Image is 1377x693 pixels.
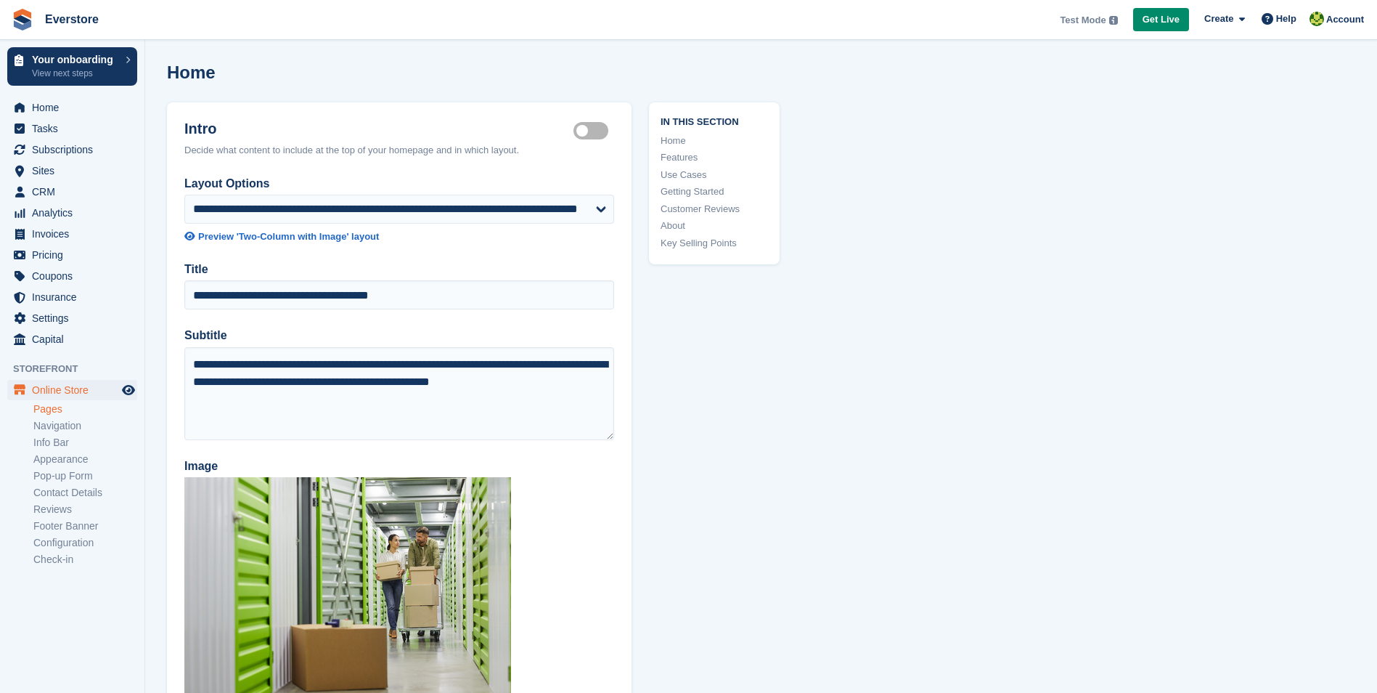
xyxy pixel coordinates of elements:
a: menu [7,380,137,400]
span: Test Mode [1060,13,1106,28]
a: menu [7,266,137,286]
span: Invoices [32,224,119,244]
a: menu [7,182,137,202]
h2: Intro [184,120,573,137]
a: Contact Details [33,486,137,500]
a: menu [7,203,137,223]
a: menu [7,97,137,118]
label: Subtitle [184,327,614,344]
span: Insurance [32,287,119,307]
a: Home [661,134,768,148]
a: Check-in [33,553,137,567]
span: Coupons [32,266,119,286]
a: Preview 'Two-Column with Image' layout [184,230,614,244]
a: Features [661,150,768,165]
span: In this section [661,114,768,128]
h1: Home [167,62,216,82]
label: Layout Options [184,175,614,192]
a: Navigation [33,419,137,433]
a: menu [7,224,137,244]
img: Will Dodgson [1309,12,1324,26]
span: Account [1326,12,1364,27]
img: icon-info-grey-7440780725fd019a000dd9b08b2336e03edf1995a4989e88bcd33f0948082b44.svg [1109,16,1118,25]
a: menu [7,118,137,139]
a: Key Selling Points [661,236,768,251]
div: Preview 'Two-Column with Image' layout [198,230,379,244]
span: Settings [32,308,119,328]
a: menu [7,287,137,307]
a: Customer Reviews [661,202,768,216]
a: About [661,219,768,233]
a: Footer Banner [33,519,137,533]
p: Your onboarding [32,54,118,65]
a: Use Cases [661,168,768,182]
span: Tasks [32,118,119,139]
span: Create [1204,12,1233,26]
a: Preview store [120,381,137,399]
a: Getting Started [661,185,768,199]
a: menu [7,329,137,349]
span: Sites [32,161,119,181]
span: Get Live [1143,12,1180,27]
a: Your onboarding View next steps [7,47,137,86]
p: View next steps [32,67,118,80]
span: CRM [32,182,119,202]
span: Capital [32,329,119,349]
span: Analytics [32,203,119,223]
a: menu [7,161,137,181]
span: Pricing [32,245,119,265]
label: Title [184,261,614,278]
span: Help [1276,12,1296,26]
a: menu [7,139,137,160]
a: Pop-up Form [33,469,137,483]
span: Subscriptions [32,139,119,160]
a: Info Bar [33,436,137,450]
span: Online Store [32,380,119,400]
a: Get Live [1133,8,1189,32]
a: Reviews [33,503,137,516]
a: Everstore [39,7,105,31]
label: Hero section active [573,130,614,132]
span: Home [32,97,119,118]
label: Image [184,458,614,475]
div: Decide what content to include at the top of your homepage and in which layout. [184,143,614,158]
a: menu [7,245,137,265]
img: stora-icon-8386f47178a22dfd0bd8f6a31ec36ba5ce8667c1dd55bd0f319d3a0aa187defe.svg [12,9,33,31]
a: menu [7,308,137,328]
a: Appearance [33,453,137,466]
a: Configuration [33,536,137,550]
a: Pages [33,402,137,416]
span: Storefront [13,362,144,376]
